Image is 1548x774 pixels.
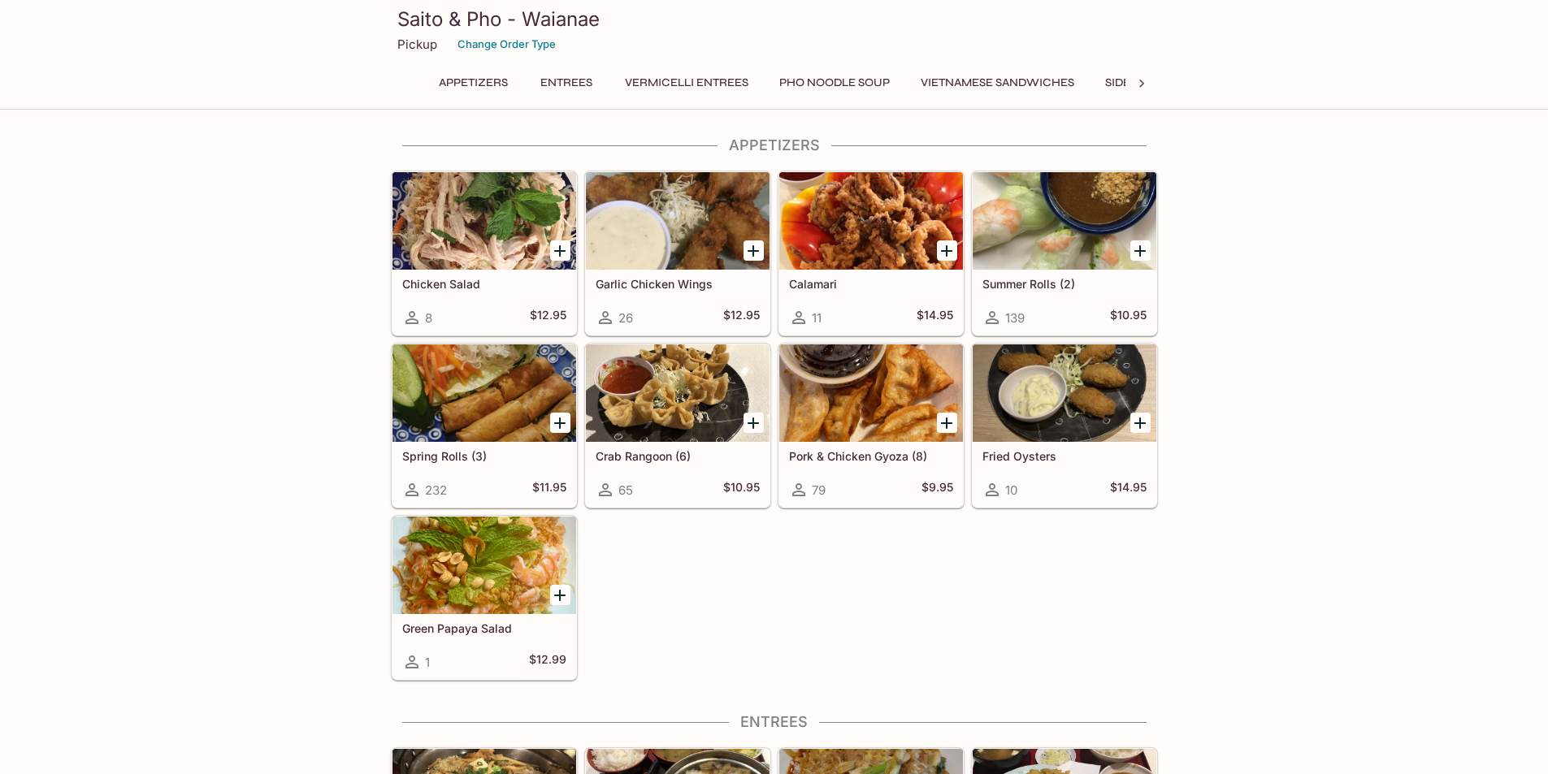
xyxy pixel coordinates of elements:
[778,344,964,508] a: Pork & Chicken Gyoza (8)79$9.95
[972,344,1157,508] a: Fried Oysters10$14.95
[392,172,576,270] div: Chicken Salad
[585,171,770,335] a: Garlic Chicken Wings26$12.95
[921,480,953,499] h5: $9.95
[779,172,963,270] div: Calamari
[550,585,570,605] button: Add Green Papaya Salad
[618,482,633,498] span: 65
[402,277,566,291] h5: Chicken Salad
[1096,71,1182,94] button: Side Order
[550,240,570,261] button: Add Chicken Salad
[530,71,603,94] button: Entrees
[937,240,957,261] button: Add Calamari
[723,308,760,327] h5: $12.95
[973,344,1156,442] div: Fried Oysters
[532,480,566,499] h5: $11.95
[392,344,576,442] div: Spring Rolls (3)
[425,482,447,498] span: 232
[397,37,437,52] p: Pickup
[812,482,826,498] span: 79
[912,71,1083,94] button: Vietnamese Sandwiches
[530,308,566,327] h5: $12.95
[616,71,757,94] button: Vermicelli Entrees
[723,480,760,499] h5: $10.95
[779,344,963,442] div: Pork & Chicken Gyoza (8)
[392,517,576,614] div: Green Papaya Salad
[917,308,953,327] h5: $14.95
[430,71,517,94] button: Appetizers
[1110,308,1147,327] h5: $10.95
[618,310,633,326] span: 26
[744,413,764,433] button: Add Crab Rangoon (6)
[596,277,760,291] h5: Garlic Chicken Wings
[778,171,964,335] a: Calamari11$14.95
[402,621,566,635] h5: Green Papaya Salad
[391,136,1158,154] h4: Appetizers
[392,344,577,508] a: Spring Rolls (3)232$11.95
[586,344,770,442] div: Crab Rangoon (6)
[937,413,957,433] button: Add Pork & Chicken Gyoza (8)
[529,652,566,672] h5: $12.99
[812,310,822,326] span: 11
[973,172,1156,270] div: Summer Rolls (2)
[392,516,577,680] a: Green Papaya Salad1$12.99
[391,713,1158,731] h4: Entrees
[425,310,432,326] span: 8
[1110,480,1147,499] h5: $14.95
[982,277,1147,291] h5: Summer Rolls (2)
[550,413,570,433] button: Add Spring Rolls (3)
[744,240,764,261] button: Add Garlic Chicken Wings
[596,449,760,463] h5: Crab Rangoon (6)
[397,6,1151,32] h3: Saito & Pho - Waianae
[1005,482,1017,498] span: 10
[972,171,1157,335] a: Summer Rolls (2)139$10.95
[982,449,1147,463] h5: Fried Oysters
[402,449,566,463] h5: Spring Rolls (3)
[586,172,770,270] div: Garlic Chicken Wings
[425,655,430,670] span: 1
[770,71,899,94] button: Pho Noodle Soup
[1130,240,1151,261] button: Add Summer Rolls (2)
[1005,310,1025,326] span: 139
[585,344,770,508] a: Crab Rangoon (6)65$10.95
[392,171,577,335] a: Chicken Salad8$12.95
[1130,413,1151,433] button: Add Fried Oysters
[789,449,953,463] h5: Pork & Chicken Gyoza (8)
[450,32,563,57] button: Change Order Type
[789,277,953,291] h5: Calamari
